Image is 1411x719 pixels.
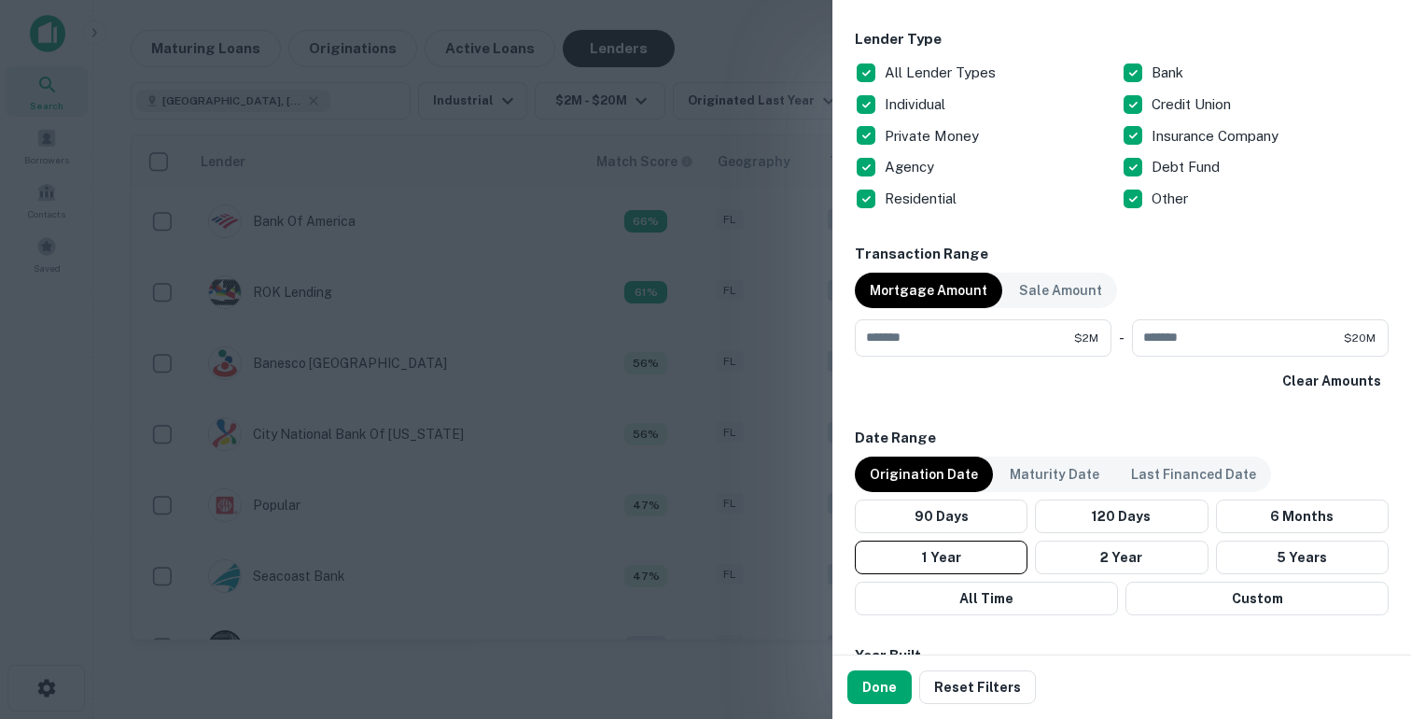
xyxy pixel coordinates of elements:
[870,280,987,301] p: Mortgage Amount
[1010,464,1099,485] p: Maturity Date
[855,244,1389,265] h6: Transaction Range
[885,125,983,148] p: Private Money
[1344,330,1376,346] span: $20M
[1035,500,1208,533] button: 120 Days
[919,670,1036,704] button: Reset Filters
[1275,364,1389,398] button: Clear Amounts
[855,582,1118,615] button: All Time
[885,188,960,210] p: Residential
[1119,319,1125,357] div: -
[1125,582,1389,615] button: Custom
[847,670,912,704] button: Done
[855,500,1027,533] button: 90 Days
[855,541,1027,574] button: 1 Year
[1318,570,1411,659] iframe: Chat Widget
[870,464,978,485] p: Origination Date
[1035,541,1208,574] button: 2 Year
[1152,156,1223,178] p: Debt Fund
[855,645,921,667] h6: Year Built
[1152,62,1187,84] p: Bank
[1216,500,1389,533] button: 6 Months
[855,29,1389,50] h6: Lender Type
[885,156,938,178] p: Agency
[1152,93,1235,116] p: Credit Union
[885,62,999,84] p: All Lender Types
[1152,125,1282,148] p: Insurance Company
[1131,464,1256,485] p: Last Financed Date
[855,428,1389,449] h6: Date Range
[1152,188,1192,210] p: Other
[1074,330,1098,346] span: $2M
[1216,541,1389,574] button: 5 Years
[1019,280,1102,301] p: Sale Amount
[885,93,949,116] p: Individual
